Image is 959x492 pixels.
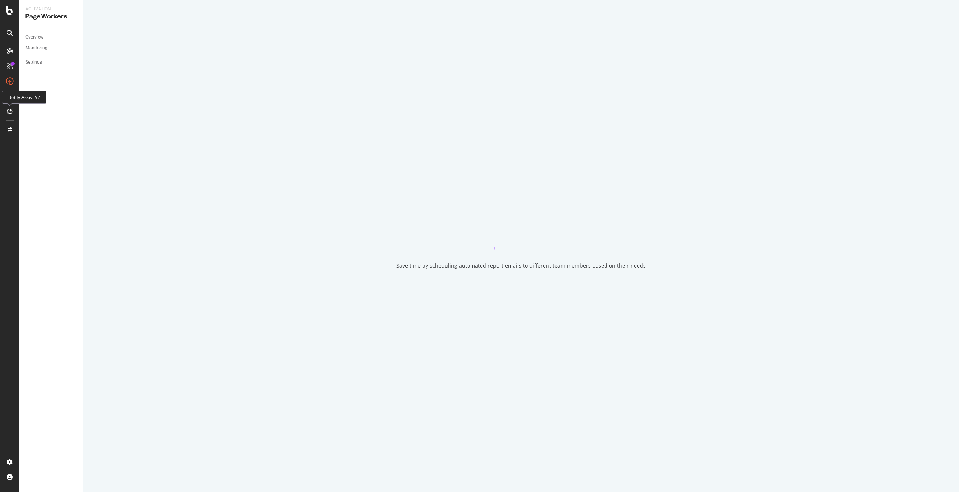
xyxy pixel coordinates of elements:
[25,33,78,41] a: Overview
[25,58,78,66] a: Settings
[25,6,77,12] div: Activation
[25,58,42,66] div: Settings
[25,44,78,52] a: Monitoring
[396,262,646,269] div: Save time by scheduling automated report emails to different team members based on their needs
[25,33,43,41] div: Overview
[494,223,548,250] div: animation
[25,12,77,21] div: PageWorkers
[25,44,48,52] div: Monitoring
[2,91,46,104] div: Botify Assist V2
